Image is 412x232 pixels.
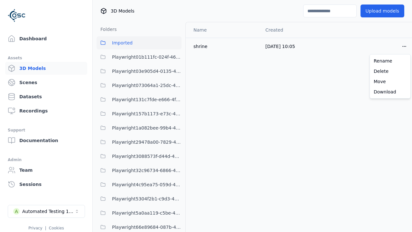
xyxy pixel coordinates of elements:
a: Rename [371,56,409,66]
a: Download [371,87,409,97]
a: Move [371,76,409,87]
a: Delete [371,66,409,76]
